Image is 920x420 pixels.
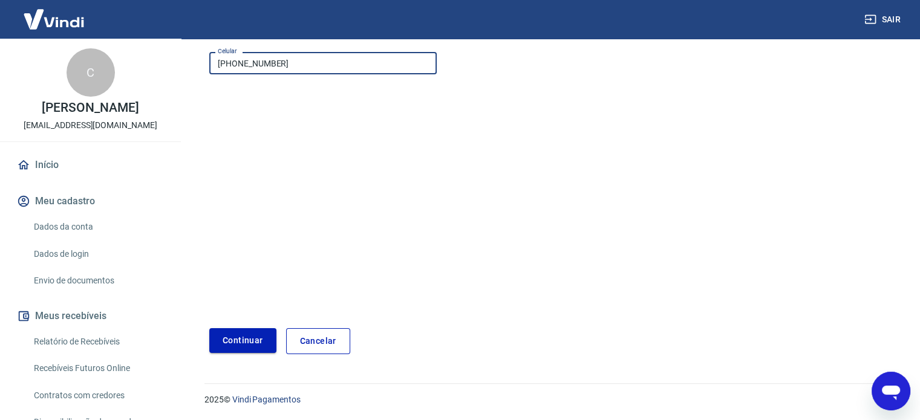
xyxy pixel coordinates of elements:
iframe: Botão para abrir a janela de mensagens [872,372,910,410]
button: Sair [862,8,905,31]
p: [PERSON_NAME] [42,102,139,114]
a: Envio de documentos [29,268,166,293]
a: Recebíveis Futuros Online [29,356,166,381]
a: Contratos com credores [29,383,166,408]
p: 2025 © [204,393,891,406]
a: Relatório de Recebíveis [29,329,166,354]
button: Continuar [209,328,276,353]
a: Cancelar [286,328,350,354]
div: C [67,48,115,97]
button: Meu cadastro [15,188,166,215]
button: Meus recebíveis [15,303,166,329]
a: Vindi Pagamentos [232,395,301,404]
a: Dados de login [29,242,166,267]
a: Dados da conta [29,215,166,239]
a: Início [15,152,166,178]
label: Celular [218,47,237,56]
img: Vindi [15,1,93,37]
p: [EMAIL_ADDRESS][DOMAIN_NAME] [24,119,157,132]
